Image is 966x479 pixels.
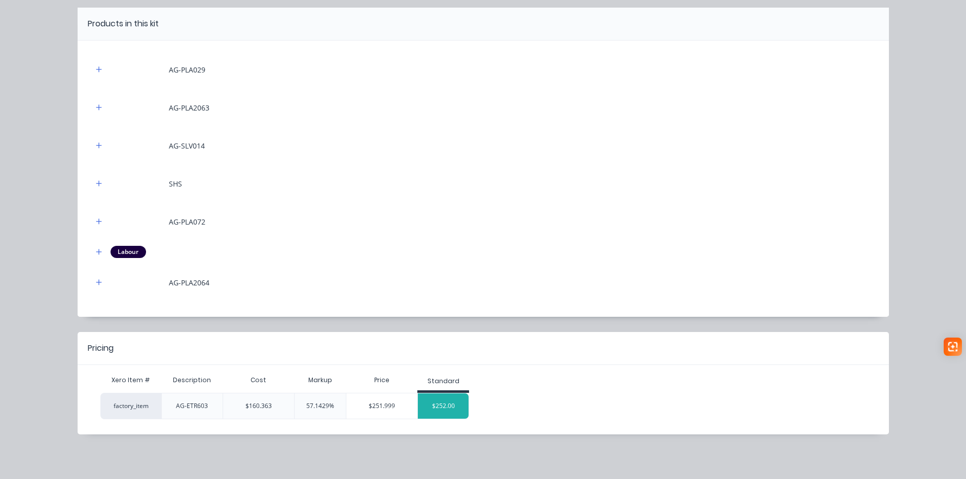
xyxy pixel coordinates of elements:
[100,370,161,390] div: Xero Item #
[169,216,205,227] div: AG-PLA072
[165,367,219,393] div: Description
[88,18,159,30] div: Products in this kit
[346,393,417,419] div: $251.999
[223,370,294,390] div: Cost
[176,401,208,411] div: AG-ETR603
[88,342,114,354] div: Pricing
[223,393,294,419] div: $160.363
[169,178,182,189] div: SHS
[169,64,205,75] div: AG-PLA029
[100,393,161,419] div: factory_item
[169,277,209,288] div: AG-PLA2064
[169,140,205,151] div: AG-SLV014
[346,370,417,390] div: Price
[169,102,209,113] div: AG-PLA2063
[294,370,346,390] div: Markup
[294,393,346,419] div: 57.1429%
[418,393,469,419] div: $252.00
[427,377,459,386] div: Standard
[111,246,146,258] div: Labour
